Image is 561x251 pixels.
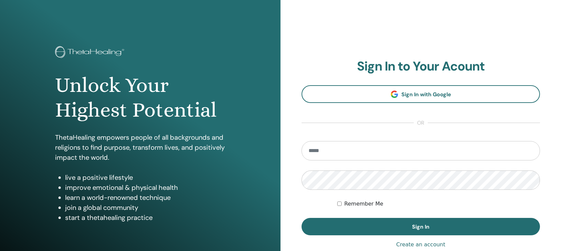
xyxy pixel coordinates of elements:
[396,241,445,249] a: Create an account
[302,218,540,235] button: Sign In
[55,73,225,123] h1: Unlock Your Highest Potential
[302,59,540,74] h2: Sign In to Your Acount
[65,172,225,182] li: live a positive lifestyle
[414,119,428,127] span: or
[302,85,540,103] a: Sign In with Google
[55,132,225,162] p: ThetaHealing empowers people of all backgrounds and religions to find purpose, transform lives, a...
[412,223,429,230] span: Sign In
[337,200,540,208] div: Keep me authenticated indefinitely or until I manually logout
[65,203,225,213] li: join a global community
[65,213,225,223] li: start a thetahealing practice
[344,200,383,208] label: Remember Me
[65,182,225,193] li: improve emotional & physical health
[401,91,451,98] span: Sign In with Google
[65,193,225,203] li: learn a world-renowned technique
